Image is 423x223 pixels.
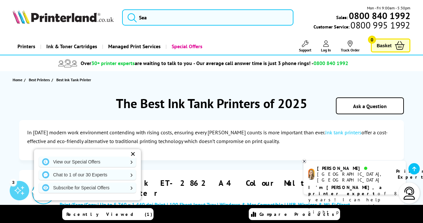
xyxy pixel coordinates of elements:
span: 30+ printer experts [91,60,135,66]
p: In [DATE] modern work environment contending with rising costs, ensuring every [PERSON_NAME] coun... [27,128,396,146]
a: 0800 840 1992 [348,13,410,19]
a: Ask a Question [353,103,387,109]
a: Basket 0 [371,39,410,52]
div: ✕ [128,150,137,159]
a: Special Offers [166,38,207,55]
a: Printers [13,38,40,55]
a: Printerland Logo [13,10,114,25]
a: Ink tank printers [325,129,361,136]
h1: The Best Ink Tank Printers of 2025 [19,95,404,112]
span: 0 [368,36,376,44]
a: Log In [321,40,331,52]
span: Compare Products [259,211,338,217]
span: Best Ink Tank Printer [56,76,91,83]
div: [GEOGRAPHIC_DATA], [GEOGRAPHIC_DATA] [317,171,388,183]
span: Ink & Toner Cartridges [46,38,97,55]
b: I'm [PERSON_NAME], a printer expert [308,184,384,196]
a: Recently Viewed (1) [62,208,154,220]
a: Best Printers [29,76,51,83]
div: 3 [10,179,17,186]
a: Support [299,40,311,52]
a: Managed Print Services [102,38,166,55]
span: Sales: [336,14,348,20]
div: [PERSON_NAME] [317,165,388,171]
a: Ink & Toner Cartridges [40,38,102,55]
span: Basket [377,41,392,50]
span: Support [299,48,311,52]
span: Best Printers [29,76,50,83]
span: Log In [321,48,331,52]
img: amy-livechat.png [308,169,314,180]
span: 0800 995 1992 [349,22,410,28]
span: - Our average call answer time is just 3 phone rings! - [193,60,348,66]
a: Epson EcoTank ET-2862 A4 Colour Multifunction Inkjet Printer [60,178,401,198]
span: Customer Service: [314,22,410,30]
span: Mon - Fri 9:00am - 5:30pm [367,5,410,11]
a: Best Ink Tank Printer [56,76,93,83]
img: Printerland Logo [13,10,114,24]
a: Compare Products [249,208,340,220]
span: Home [13,76,22,83]
a: View our Special Offers [39,157,136,167]
input: Sea [122,9,293,26]
a: Track Order [341,40,360,52]
a: Home [13,76,24,83]
p: of 8 years! I can help you choose the right product [308,184,401,215]
span: Over are waiting to talk to you [81,60,192,66]
span: 0800 840 1992 [314,60,348,66]
b: 0800 840 1992 [349,10,410,22]
span: Print/Scan/Copy | Up to 5,760 x 1,440 dpi Print | 100 Sheet Input Tray | Windows & Mac Compatible... [60,201,350,208]
span: Recently Viewed (1) [66,211,153,217]
a: Chat to 1 of our 30 Experts [39,170,136,180]
img: user-headset-light.svg [403,187,416,200]
a: Subscribe for Special Offers [39,183,136,193]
